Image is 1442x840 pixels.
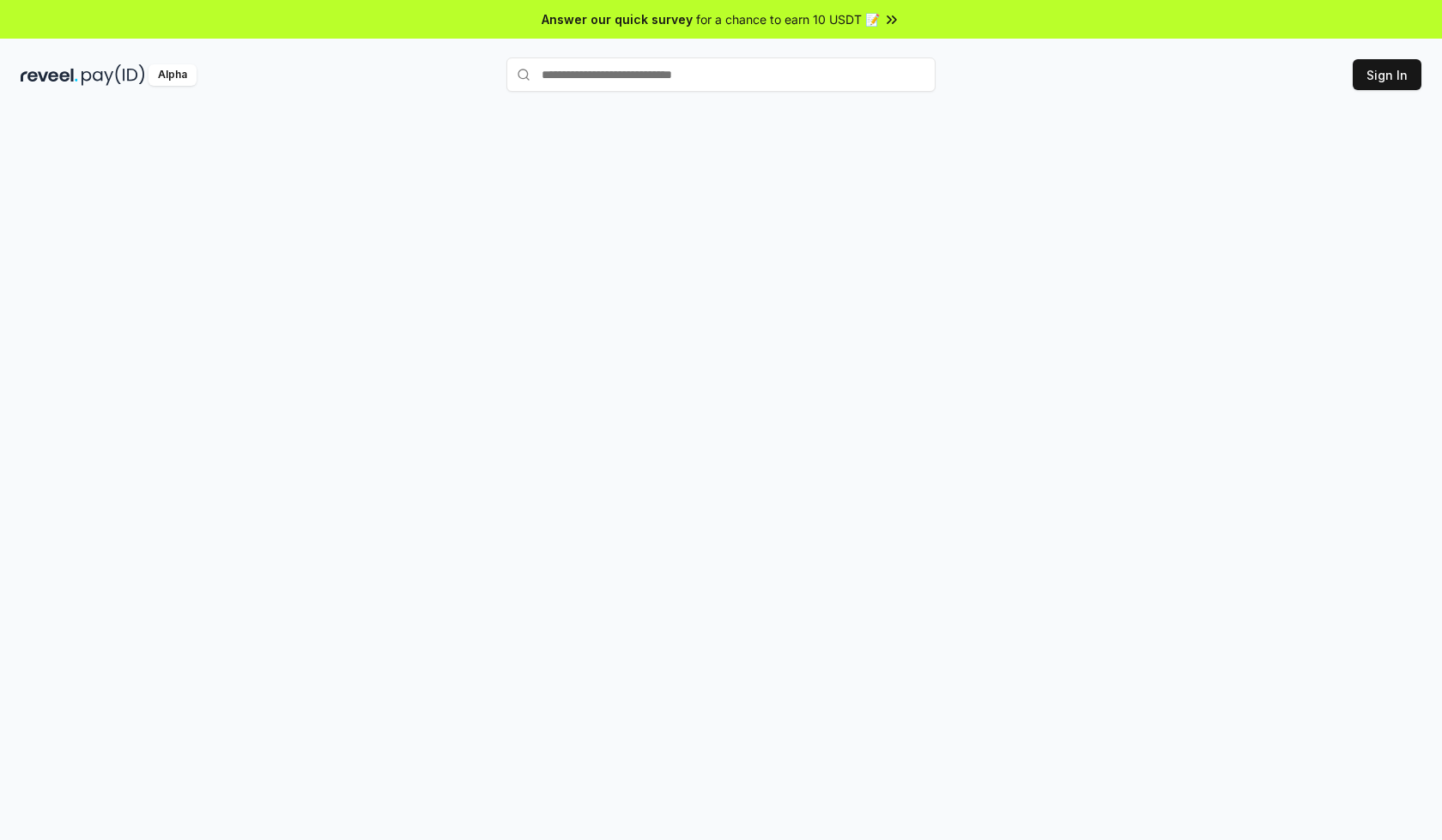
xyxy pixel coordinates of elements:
[1353,59,1421,90] button: Sign In
[82,64,145,86] img: pay_id
[148,64,197,86] div: Alpha
[696,10,880,28] span: for a chance to earn 10 USDT 📝
[21,64,78,86] img: reveel_dark
[542,10,693,28] span: Answer our quick survey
